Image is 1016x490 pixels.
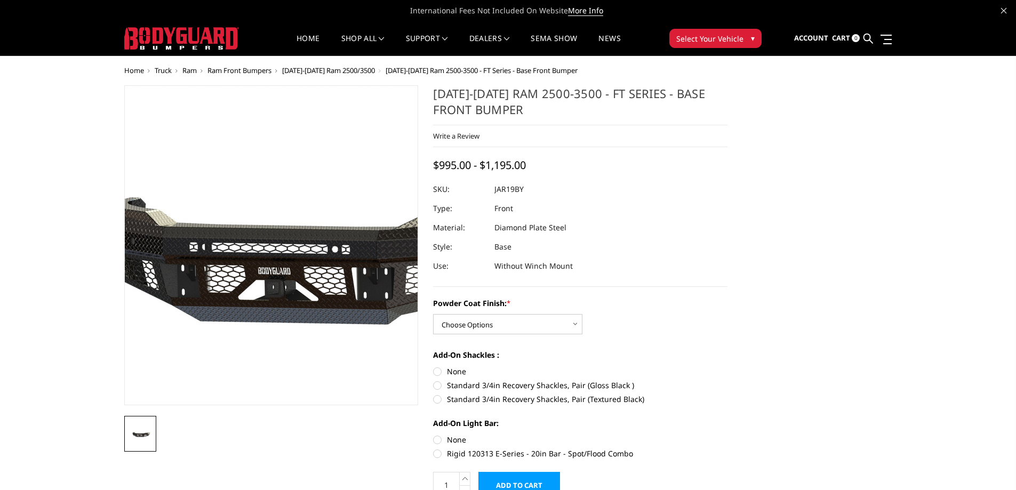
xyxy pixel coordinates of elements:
a: More Info [568,5,603,16]
a: Dealers [469,35,510,55]
dt: SKU: [433,180,486,199]
label: Rigid 120313 E-Series - 20in Bar - Spot/Flood Combo [433,448,727,459]
label: Add-On Shackles : [433,349,727,360]
a: shop all [341,35,385,55]
a: Ram [182,66,197,75]
dd: Base [494,237,511,256]
label: None [433,366,727,377]
button: Select Your Vehicle [669,29,762,48]
dt: Material: [433,218,486,237]
span: Cart [832,33,850,43]
a: [DATE]-[DATE] Ram 2500/3500 [282,66,375,75]
dd: Diamond Plate Steel [494,218,566,237]
iframe: Chat Widget [963,439,1016,490]
label: Standard 3/4in Recovery Shackles, Pair (Textured Black) [433,393,727,405]
a: Cart 0 [832,24,860,53]
a: SEMA Show [531,35,577,55]
label: None [433,434,727,445]
span: Account [794,33,828,43]
a: Home [297,35,319,55]
a: Support [406,35,448,55]
a: News [598,35,620,55]
span: [DATE]-[DATE] Ram 2500-3500 - FT Series - Base Front Bumper [386,66,578,75]
a: Home [124,66,144,75]
dt: Type: [433,199,486,218]
img: 2019-2025 Ram 2500-3500 - FT Series - Base Front Bumper [127,428,153,440]
label: Standard 3/4in Recovery Shackles, Pair (Gloss Black ) [433,380,727,391]
dd: JAR19BY [494,180,524,199]
span: Select Your Vehicle [676,33,743,44]
a: Ram Front Bumpers [207,66,271,75]
img: BODYGUARD BUMPERS [124,27,239,50]
a: Account [794,24,828,53]
a: Truck [155,66,172,75]
span: $995.00 - $1,195.00 [433,158,526,172]
dd: Without Winch Mount [494,256,573,276]
span: ▾ [751,33,755,44]
span: 0 [852,34,860,42]
h1: [DATE]-[DATE] Ram 2500-3500 - FT Series - Base Front Bumper [433,85,727,125]
dd: Front [494,199,513,218]
dt: Use: [433,256,486,276]
dt: Style: [433,237,486,256]
a: 2019-2025 Ram 2500-3500 - FT Series - Base Front Bumper [124,85,419,405]
label: Add-On Light Bar: [433,417,727,429]
label: Powder Coat Finish: [433,298,727,309]
a: Write a Review [433,131,479,141]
